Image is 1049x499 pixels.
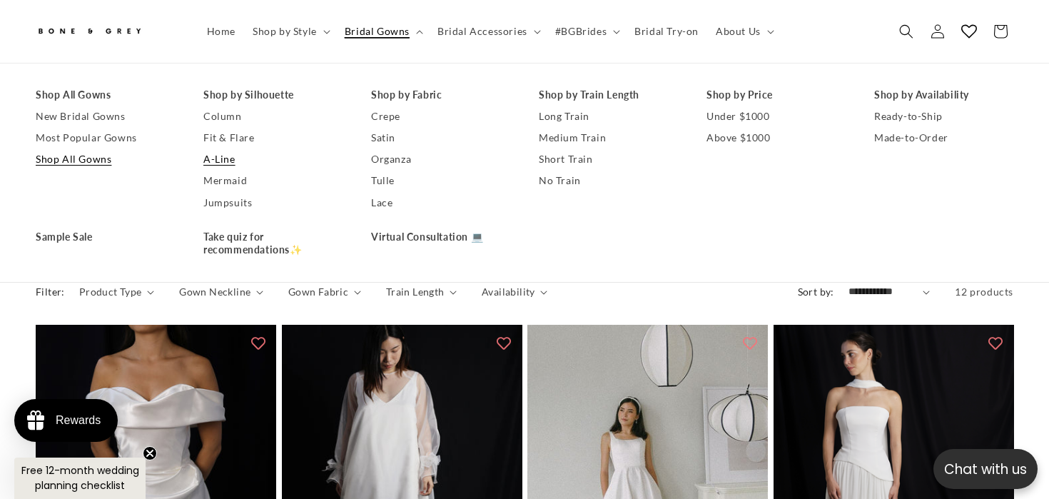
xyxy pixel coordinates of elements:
[490,328,518,357] button: Add to wishlist
[198,16,244,46] a: Home
[371,106,510,127] a: Crepe
[244,16,336,46] summary: Shop by Style
[31,14,184,49] a: Bone and Grey Bridal
[634,25,699,38] span: Bridal Try-on
[143,446,157,460] button: Close teaser
[371,192,510,213] a: Lace
[203,192,343,213] a: Jumpsuits
[933,449,1038,489] button: Open chatbox
[179,284,263,299] summary: Gown Neckline (0 selected)
[371,149,510,171] a: Organza
[371,84,510,106] a: Shop by Fabric
[203,127,343,148] a: Fit & Flare
[706,106,846,127] a: Under $1000
[437,25,527,38] span: Bridal Accessories
[345,25,410,38] span: Bridal Gowns
[371,171,510,192] a: Tulle
[207,25,235,38] span: Home
[288,284,348,299] span: Gown Fabric
[253,25,317,38] span: Shop by Style
[36,106,175,127] a: New Bridal Gowns
[386,284,457,299] summary: Train Length (0 selected)
[79,284,142,299] span: Product Type
[36,149,175,171] a: Shop All Gowns
[36,226,175,248] a: Sample Sale
[371,127,510,148] a: Satin
[539,171,678,192] a: No Train
[203,149,343,171] a: A-Line
[547,16,626,46] summary: #BGBrides
[736,328,764,357] button: Add to wishlist
[288,284,361,299] summary: Gown Fabric (0 selected)
[482,284,535,299] span: Availability
[891,16,922,47] summary: Search
[56,414,101,427] div: Rewards
[874,106,1013,127] a: Ready-to-Ship
[555,25,607,38] span: #BGBrides
[244,328,273,357] button: Add to wishlist
[203,106,343,127] a: Column
[539,149,678,171] a: Short Train
[203,84,343,106] a: Shop by Silhouette
[336,16,429,46] summary: Bridal Gowns
[798,286,834,298] label: Sort by:
[203,226,343,261] a: Take quiz for recommendations✨
[21,463,139,493] span: Free 12-month wedding planning checklist
[429,16,547,46] summary: Bridal Accessories
[79,284,154,299] summary: Product Type (0 selected)
[933,459,1038,480] p: Chat with us
[539,127,678,148] a: Medium Train
[482,284,547,299] summary: Availability (0 selected)
[706,127,846,148] a: Above $1000
[706,84,846,106] a: Shop by Price
[626,16,707,46] a: Bridal Try-on
[386,284,445,299] span: Train Length
[874,84,1013,106] a: Shop by Availability
[539,106,678,127] a: Long Train
[955,286,1013,298] span: 12 products
[874,127,1013,148] a: Made-to-Order
[716,25,761,38] span: About Us
[36,284,65,299] h2: Filter:
[981,328,1010,357] button: Add to wishlist
[14,458,146,499] div: Free 12-month wedding planning checklistClose teaser
[36,20,143,44] img: Bone and Grey Bridal
[203,171,343,192] a: Mermaid
[179,284,250,299] span: Gown Neckline
[36,127,175,148] a: Most Popular Gowns
[36,84,175,106] a: Shop All Gowns
[371,226,510,248] a: Virtual Consultation 💻
[707,16,780,46] summary: About Us
[539,84,678,106] a: Shop by Train Length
